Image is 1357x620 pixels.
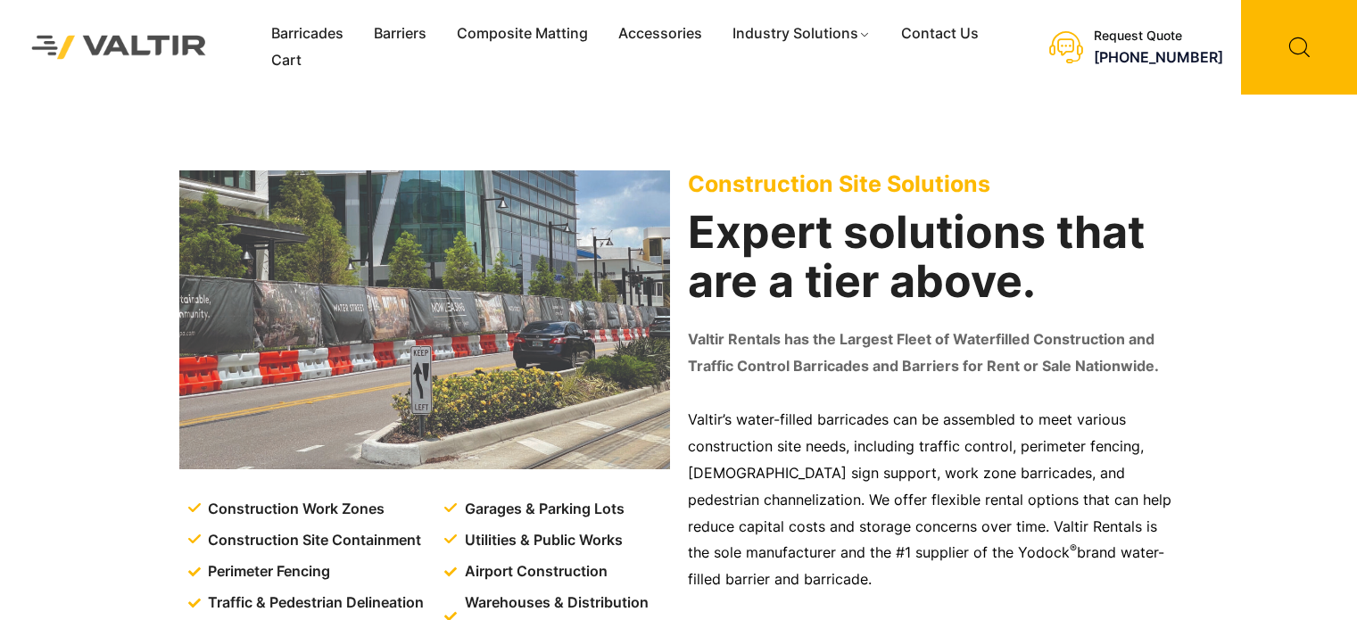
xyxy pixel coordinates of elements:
a: Industry Solutions [717,21,886,47]
a: Contact Us [886,21,994,47]
span: Garages & Parking Lots [460,496,625,523]
sup: ® [1070,541,1077,555]
a: Accessories [603,21,717,47]
span: Construction Work Zones [203,496,385,523]
span: Traffic & Pedestrian Delineation [203,590,424,616]
a: Barricades [256,21,359,47]
h2: Expert solutions that are a tier above. [688,208,1179,306]
div: Request Quote [1094,29,1223,44]
span: Construction Site Containment [203,527,421,554]
span: Airport Construction [460,558,608,585]
a: Composite Matting [442,21,603,47]
span: Utilities & Public Works [460,527,623,554]
a: Barriers [359,21,442,47]
a: Cart [256,47,317,74]
p: Valtir’s water-filled barricades can be assembled to meet various construction site needs, includ... [688,407,1179,593]
a: [PHONE_NUMBER] [1094,48,1223,66]
img: Valtir Rentals [13,17,225,77]
span: Perimeter Fencing [203,558,330,585]
p: Valtir Rentals has the Largest Fleet of Waterfilled Construction and Traffic Control Barricades a... [688,327,1179,380]
p: Construction Site Solutions [688,170,1179,197]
